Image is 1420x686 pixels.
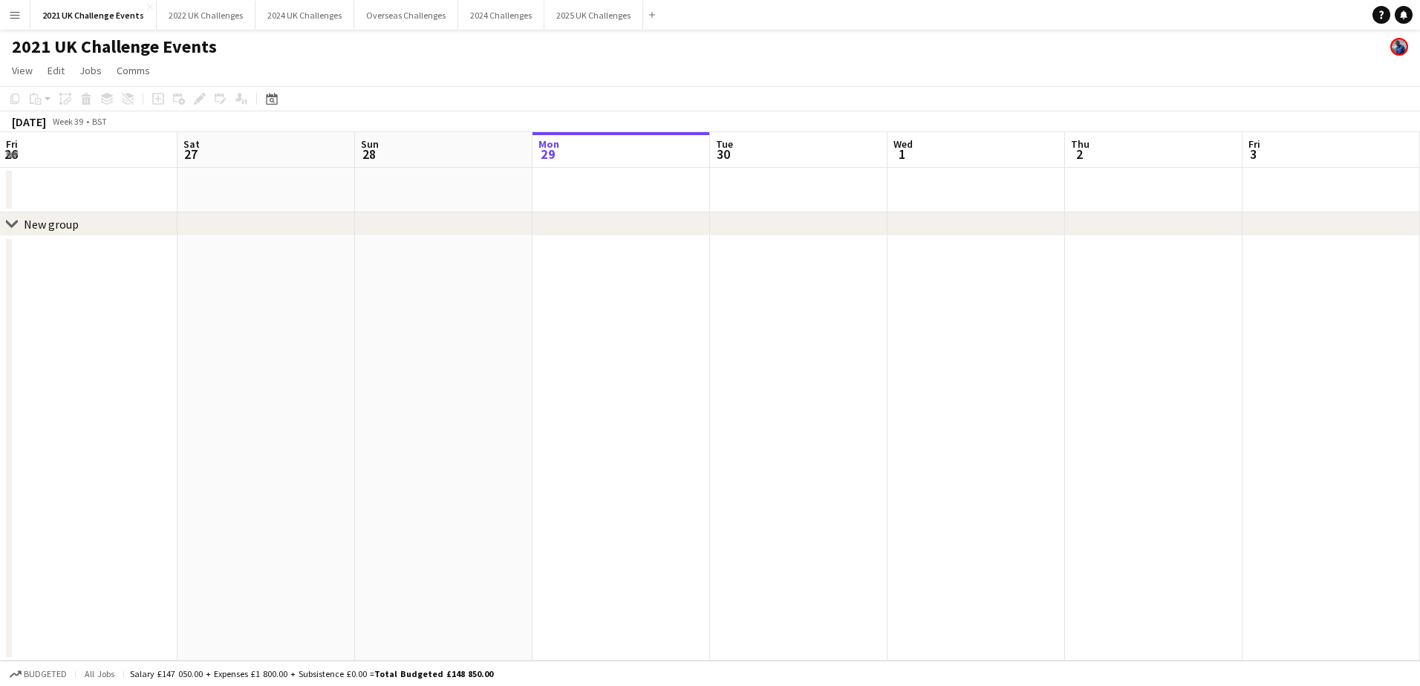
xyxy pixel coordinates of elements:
[92,116,107,127] div: BST
[24,217,79,232] div: New group
[374,668,493,679] span: Total Budgeted £148 850.00
[12,36,217,58] h1: 2021 UK Challenge Events
[4,146,18,163] span: 26
[48,64,65,77] span: Edit
[536,146,559,163] span: 29
[1071,137,1090,151] span: Thu
[7,666,69,682] button: Budgeted
[74,61,108,80] a: Jobs
[79,64,102,77] span: Jobs
[361,137,379,151] span: Sun
[130,668,493,679] div: Salary £147 050.00 + Expenses £1 800.00 + Subsistence £0.00 =
[1248,137,1260,151] span: Fri
[6,61,39,80] a: View
[354,1,458,30] button: Overseas Challenges
[24,669,67,679] span: Budgeted
[157,1,255,30] button: 2022 UK Challenges
[716,137,733,151] span: Tue
[12,114,46,129] div: [DATE]
[544,1,643,30] button: 2025 UK Challenges
[12,64,33,77] span: View
[6,137,18,151] span: Fri
[117,64,150,77] span: Comms
[538,137,559,151] span: Mon
[891,146,913,163] span: 1
[714,146,733,163] span: 30
[82,668,117,679] span: All jobs
[49,116,86,127] span: Week 39
[1246,146,1260,163] span: 3
[42,61,71,80] a: Edit
[893,137,913,151] span: Wed
[111,61,156,80] a: Comms
[181,146,200,163] span: 27
[359,146,379,163] span: 28
[1069,146,1090,163] span: 2
[255,1,354,30] button: 2024 UK Challenges
[30,1,157,30] button: 2021 UK Challenge Events
[183,137,200,151] span: Sat
[458,1,544,30] button: 2024 Challenges
[1390,38,1408,56] app-user-avatar: Andy Baker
